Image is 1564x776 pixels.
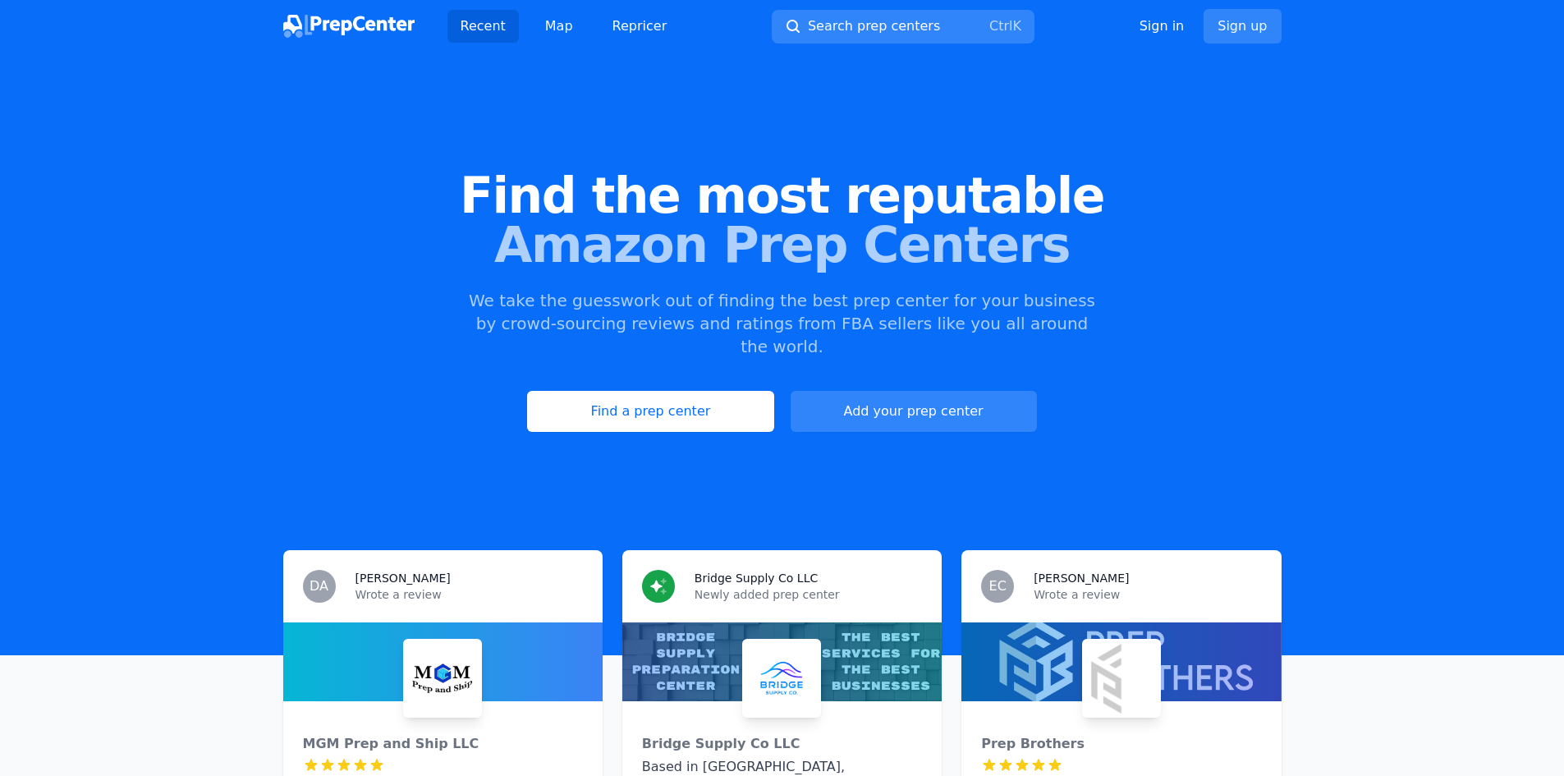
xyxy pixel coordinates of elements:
[406,642,479,714] img: MGM Prep and Ship LLC
[283,15,415,38] img: PrepCenter
[599,10,681,43] a: Repricer
[695,586,922,603] p: Newly added prep center
[26,220,1538,269] span: Amazon Prep Centers
[310,580,328,593] span: DA
[1140,16,1185,36] a: Sign in
[989,580,1007,593] span: EC
[355,570,451,586] h3: [PERSON_NAME]
[989,18,1012,34] kbd: Ctrl
[1034,570,1129,586] h3: [PERSON_NAME]
[772,10,1034,44] button: Search prep centersCtrlK
[532,10,586,43] a: Map
[791,391,1037,432] a: Add your prep center
[303,734,583,754] div: MGM Prep and Ship LLC
[808,16,940,36] span: Search prep centers
[1085,642,1158,714] img: Prep Brothers
[695,570,818,586] h3: Bridge Supply Co LLC
[447,10,519,43] a: Recent
[1204,9,1281,44] a: Sign up
[1034,586,1261,603] p: Wrote a review
[527,391,773,432] a: Find a prep center
[467,289,1098,358] p: We take the guesswork out of finding the best prep center for your business by crowd-sourcing rev...
[745,642,818,714] img: Bridge Supply Co LLC
[1012,18,1021,34] kbd: K
[26,171,1538,220] span: Find the most reputable
[355,586,583,603] p: Wrote a review
[981,734,1261,754] div: Prep Brothers
[642,734,922,754] div: Bridge Supply Co LLC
